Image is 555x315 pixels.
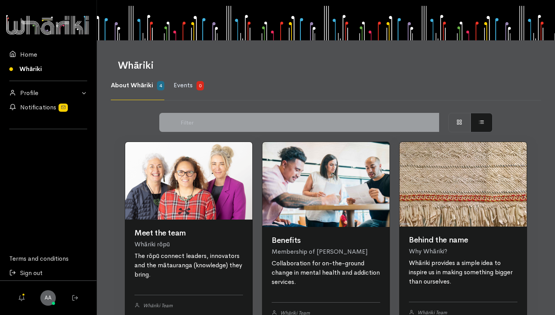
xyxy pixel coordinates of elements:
a: AA [40,290,56,306]
span: Events [174,81,193,89]
span: About Whāriki [111,81,153,89]
h1: Whāriki [118,60,532,71]
span: 4 [157,81,164,90]
input: Filter [177,113,440,132]
span: 0 [196,81,204,90]
a: Events 0 [174,71,204,100]
a: About Whāriki 4 [111,71,164,100]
